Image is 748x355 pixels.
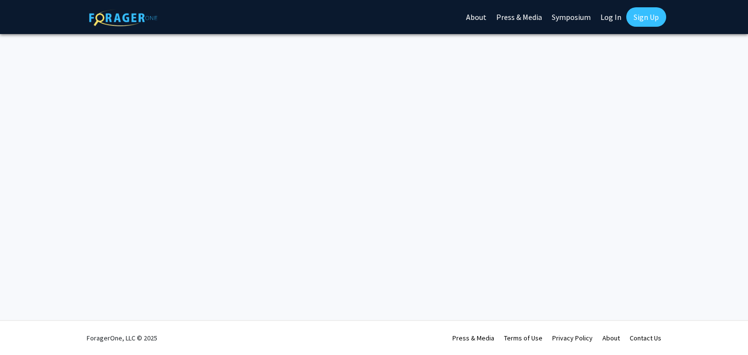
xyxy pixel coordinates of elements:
[602,334,620,342] a: About
[87,321,157,355] div: ForagerOne, LLC © 2025
[89,9,157,26] img: ForagerOne Logo
[630,334,661,342] a: Contact Us
[626,7,666,27] a: Sign Up
[504,334,542,342] a: Terms of Use
[452,334,494,342] a: Press & Media
[552,334,593,342] a: Privacy Policy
